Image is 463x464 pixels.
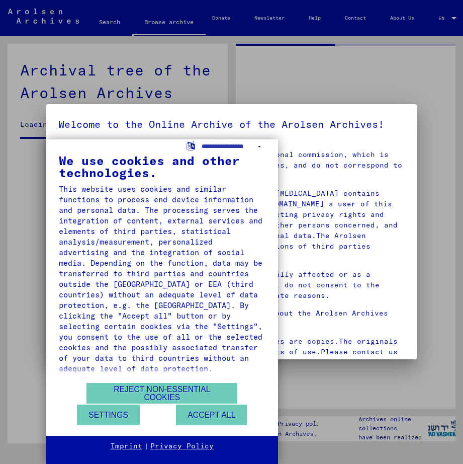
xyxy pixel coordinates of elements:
a: Privacy Policy [150,441,214,451]
button: Accept all [176,405,247,425]
a: Imprint [111,441,142,451]
button: Reject non-essential cookies [86,383,237,404]
div: This website uses cookies and similar functions to process end device information and personal da... [59,184,265,374]
div: We use cookies and other technologies. [59,154,265,179]
button: Settings [77,405,140,425]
